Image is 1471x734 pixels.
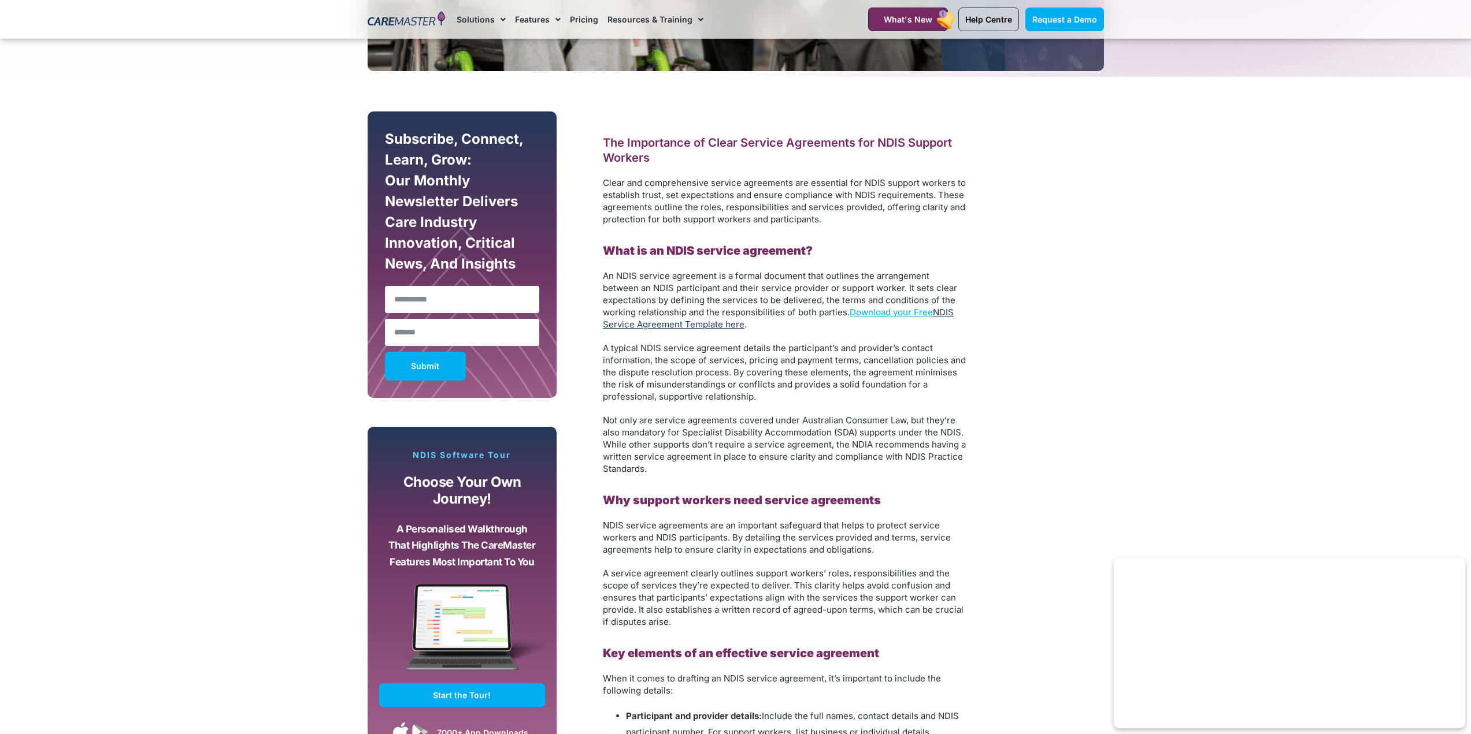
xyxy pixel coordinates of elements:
[411,363,439,369] span: Submit
[603,646,879,660] b: Key elements of an effective service agreement
[385,352,466,381] button: Submit
[382,129,543,280] div: Subscribe, Connect, Learn, Grow: Our Monthly Newsletter Delivers Care Industry Innovation, Critic...
[1032,14,1097,24] span: Request a Demo
[626,710,762,721] b: Participant and provider details:
[603,270,967,330] p: .
[368,11,446,28] img: CareMaster Logo
[603,415,966,474] span: Not only are service agreements covered under Australian Consumer Law, but they’re also mandatory...
[958,8,1019,31] a: Help Centre
[379,584,546,683] img: CareMaster Software Mockup on Screen
[603,568,964,627] span: A service agreement clearly outlines support workers’ roles, responsibilities and the scope of se...
[603,673,941,696] span: When it comes to drafting an NDIS service agreement, it’s important to include the following deta...
[603,307,954,330] a: NDIS Service Agreement Template here
[603,177,966,225] span: Clear and comprehensive service agreements are essential for NDIS support workers to establish tr...
[388,521,537,571] p: A personalised walkthrough that highlights the CareMaster features most important to you
[1025,8,1104,31] a: Request a Demo
[385,129,540,386] form: New Form
[379,683,546,707] a: Start the Tour!
[603,520,951,555] span: NDIS service agreements are an important safeguard that helps to protect service workers and NDIS...
[603,244,813,258] b: What is an NDIS service agreement?
[868,8,948,31] a: What's New
[379,450,546,460] p: NDIS Software Tour
[850,307,933,318] a: Download your Free
[603,270,957,318] span: An NDIS service agreement is a formal document that outlines the arrangement between an NDIS part...
[884,14,932,24] span: What's New
[965,14,1012,24] span: Help Centre
[388,474,537,507] p: Choose your own journey!
[603,342,966,402] span: A typical NDIS service agreement details the participant’s and provider’s contact information, th...
[1114,557,1465,728] iframe: Popup CTA
[433,690,491,700] span: Start the Tour!
[603,493,881,507] b: Why support workers need service agreements
[603,135,967,165] h2: The Importance of Clear Service Agreements for NDIS Support Workers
